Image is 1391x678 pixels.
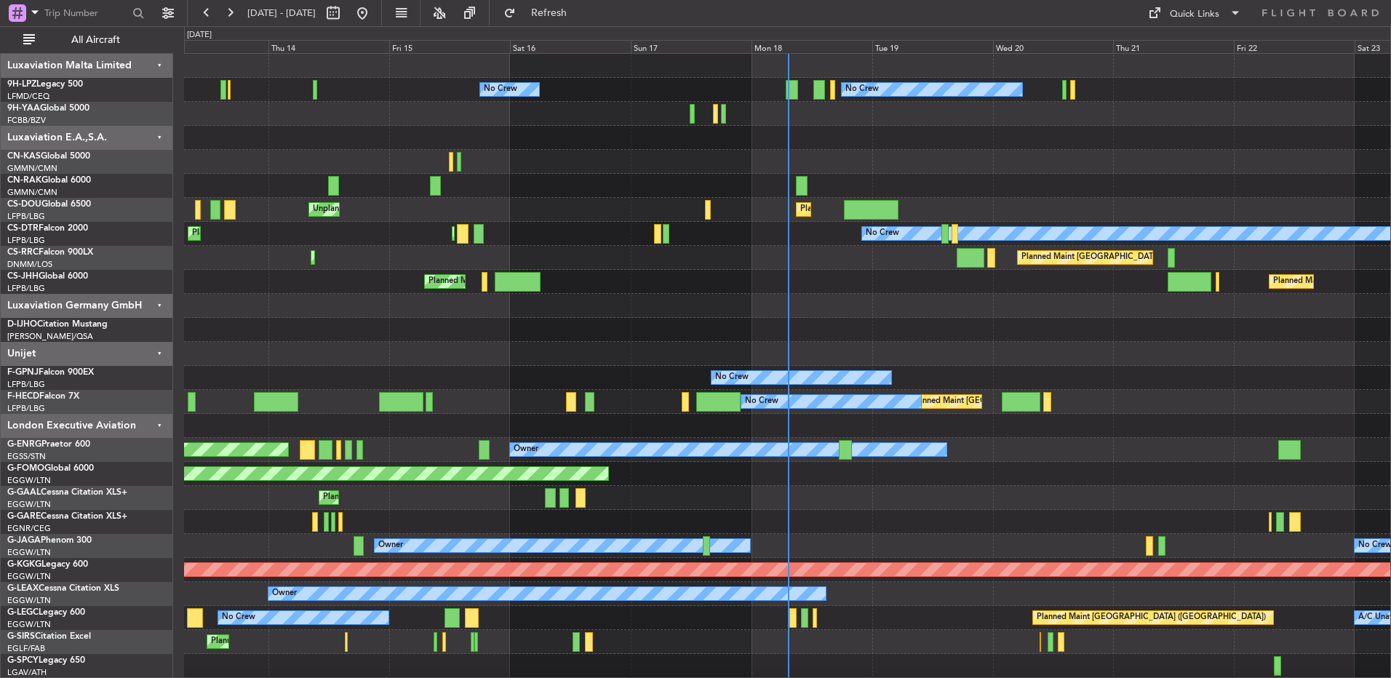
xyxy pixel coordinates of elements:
[7,499,51,510] a: EGGW/LTN
[7,619,51,630] a: EGGW/LTN
[484,79,517,100] div: No Crew
[7,488,41,497] span: G-GAAL
[7,512,41,521] span: G-GARE
[7,403,45,414] a: LFPB/LBG
[7,512,127,521] a: G-GARECessna Citation XLS+
[7,643,45,654] a: EGLF/FAB
[7,104,40,113] span: 9H-YAA
[1037,607,1266,629] div: Planned Maint [GEOGRAPHIC_DATA] ([GEOGRAPHIC_DATA])
[7,80,36,89] span: 9H-LPZ
[872,40,993,53] div: Tue 19
[7,451,46,462] a: EGSS/STN
[7,91,49,102] a: LFMD/CEQ
[192,223,266,244] div: Planned Maint Sofia
[268,40,389,53] div: Thu 14
[211,631,440,653] div: Planned Maint [GEOGRAPHIC_DATA] ([GEOGRAPHIC_DATA])
[429,271,658,292] div: Planned Maint [GEOGRAPHIC_DATA] ([GEOGRAPHIC_DATA])
[7,176,91,185] a: CN-RAKGlobal 6000
[1170,7,1219,22] div: Quick Links
[7,320,108,329] a: D-IJHOCitation Mustang
[519,8,580,18] span: Refresh
[7,547,51,558] a: EGGW/LTN
[7,200,91,209] a: CS-DOUGlobal 6500
[7,608,85,617] a: G-LEGCLegacy 600
[7,115,46,126] a: FCBB/BZV
[7,475,51,486] a: EGGW/LTN
[7,632,91,641] a: G-SIRSCitation Excel
[7,320,37,329] span: D-IJHO
[7,187,57,198] a: GMMN/CMN
[7,152,90,161] a: CN-KASGlobal 5000
[7,536,41,545] span: G-JAGA
[378,535,403,557] div: Owner
[7,584,39,593] span: G-LEAX
[7,536,92,545] a: G-JAGAPhenom 300
[866,223,899,244] div: No Crew
[323,487,376,509] div: Planned Maint
[7,464,94,473] a: G-FOMOGlobal 6000
[7,272,39,281] span: CS-JHH
[800,199,1029,220] div: Planned Maint [GEOGRAPHIC_DATA] ([GEOGRAPHIC_DATA])
[7,632,35,641] span: G-SIRS
[715,367,749,388] div: No Crew
[7,176,41,185] span: CN-RAK
[7,571,51,582] a: EGGW/LTN
[222,607,255,629] div: No Crew
[7,331,93,342] a: [PERSON_NAME]/QSA
[7,235,45,246] a: LFPB/LBG
[7,248,39,257] span: CS-RRC
[7,248,93,257] a: CS-RRCFalcon 900LX
[7,392,39,401] span: F-HECD
[845,79,879,100] div: No Crew
[1141,1,1248,25] button: Quick Links
[7,523,51,534] a: EGNR/CEG
[7,584,119,593] a: G-LEAXCessna Citation XLS
[389,40,510,53] div: Fri 15
[7,104,89,113] a: 9H-YAAGlobal 5000
[7,656,39,665] span: G-SPCY
[7,368,94,377] a: F-GPNJFalcon 900EX
[7,667,47,678] a: LGAV/ATH
[7,200,41,209] span: CS-DOU
[7,224,39,233] span: CS-DTR
[187,29,212,41] div: [DATE]
[752,40,872,53] div: Mon 18
[497,1,584,25] button: Refresh
[1234,40,1355,53] div: Fri 22
[7,163,57,174] a: GMMN/CMN
[16,28,158,52] button: All Aircraft
[272,583,297,605] div: Owner
[7,368,39,377] span: F-GPNJ
[7,608,39,617] span: G-LEGC
[7,488,127,497] a: G-GAALCessna Citation XLS+
[745,391,778,412] div: No Crew
[1021,247,1251,268] div: Planned Maint [GEOGRAPHIC_DATA] ([GEOGRAPHIC_DATA])
[7,560,41,569] span: G-KGKG
[1113,40,1234,53] div: Thu 21
[993,40,1114,53] div: Wed 20
[514,439,538,460] div: Owner
[7,440,90,449] a: G-ENRGPraetor 600
[38,35,154,45] span: All Aircraft
[7,152,41,161] span: CN-KAS
[7,283,45,294] a: LFPB/LBG
[510,40,631,53] div: Sat 16
[44,2,128,24] input: Trip Number
[7,464,44,473] span: G-FOMO
[148,40,269,53] div: Wed 13
[7,392,79,401] a: F-HECDFalcon 7X
[247,7,316,20] span: [DATE] - [DATE]
[7,272,88,281] a: CS-JHHGlobal 6000
[7,440,41,449] span: G-ENRG
[7,595,51,606] a: EGGW/LTN
[313,199,552,220] div: Unplanned Maint [GEOGRAPHIC_DATA] ([GEOGRAPHIC_DATA])
[7,379,45,390] a: LFPB/LBG
[7,211,45,222] a: LFPB/LBG
[7,656,85,665] a: G-SPCYLegacy 650
[7,259,52,270] a: DNMM/LOS
[7,560,88,569] a: G-KGKGLegacy 600
[631,40,752,53] div: Sun 17
[7,80,83,89] a: 9H-LPZLegacy 500
[7,224,88,233] a: CS-DTRFalcon 2000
